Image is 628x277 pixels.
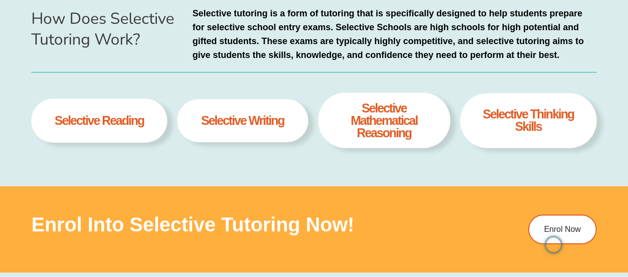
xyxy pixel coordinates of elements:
[201,114,284,127] h4: selective writing
[544,225,581,233] span: Enrol Now
[327,102,441,139] h4: selective Mathematical Reasoning
[31,8,174,50] span: How Does Selective Tutoring Work?
[31,215,476,234] h3: Enrol into Selective Tutoring Now!
[578,229,628,277] iframe: Chat Widget
[193,6,597,62] p: Selective tutoring is a form of tutoring that is specifically designed to help students prepare f...
[528,215,597,244] a: Enrol Now
[475,108,581,133] h4: Selective thinking skills
[55,114,144,127] h4: selective Reading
